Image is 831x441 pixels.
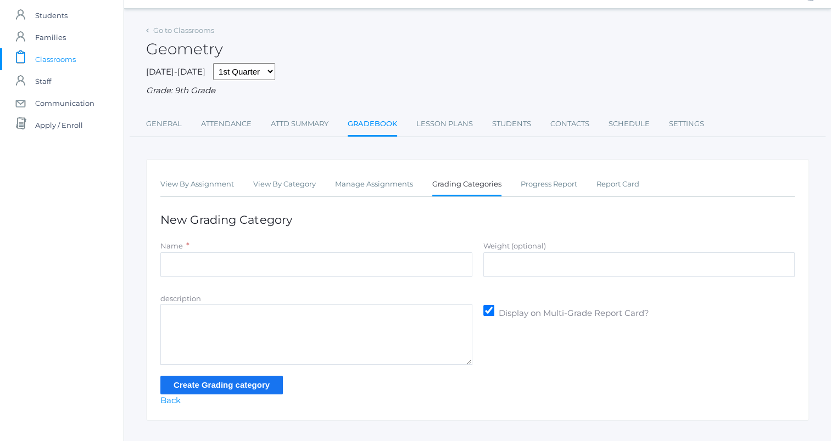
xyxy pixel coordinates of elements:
[521,173,577,195] a: Progress Report
[492,113,531,135] a: Students
[146,113,182,135] a: General
[160,241,183,250] label: Name
[483,305,494,316] input: Display on Multi-Grade Report Card?
[35,4,68,26] span: Students
[35,92,94,114] span: Communication
[146,41,223,58] h2: Geometry
[146,66,205,77] span: [DATE]-[DATE]
[496,307,650,321] span: Display on Multi-Grade Report Card?
[160,213,795,226] h1: New Grading Category
[432,173,501,197] a: Grading Categories
[669,113,704,135] a: Settings
[271,113,328,135] a: Attd Summary
[201,113,252,135] a: Attendance
[160,294,201,303] label: description
[160,376,283,394] input: Create Grading category
[35,26,66,48] span: Families
[596,173,639,195] a: Report Card
[609,113,650,135] a: Schedule
[35,114,83,136] span: Apply / Enroll
[35,70,51,92] span: Staff
[416,113,473,135] a: Lesson Plans
[35,48,76,70] span: Classrooms
[146,84,809,97] div: Grade: 9th Grade
[335,173,413,195] a: Manage Assignments
[153,26,214,35] a: Go to Classrooms
[550,113,589,135] a: Contacts
[160,173,234,195] a: View By Assignment
[160,395,181,405] a: Back
[483,241,546,250] label: Weight (optional)
[253,173,316,195] a: View By Category
[348,113,397,137] a: Gradebook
